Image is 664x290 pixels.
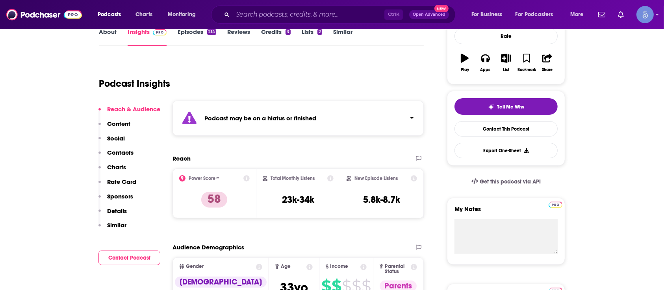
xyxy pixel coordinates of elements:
[537,49,558,77] button: Share
[413,13,445,17] span: Open Advanced
[128,28,167,46] a: InsightsPodchaser Pro
[454,121,558,137] a: Contact This Podcast
[107,207,127,215] p: Details
[497,104,525,110] span: Tell Me Why
[636,6,654,23] span: Logged in as Spiral5-G1
[364,194,401,206] h3: 5.8k-8.7k
[233,8,384,21] input: Search podcasts, credits, & more...
[107,135,125,142] p: Social
[227,28,250,46] a: Reviews
[98,178,136,193] button: Rate Card
[98,120,130,135] button: Content
[434,5,449,12] span: New
[172,101,424,136] section: Click to expand status details
[168,9,196,20] span: Monitoring
[107,105,160,113] p: Reach & Audience
[461,67,469,72] div: Play
[178,28,216,46] a: Episodes214
[98,163,126,178] button: Charts
[107,163,126,171] p: Charts
[107,221,126,229] p: Similar
[286,29,290,35] div: 3
[98,221,126,236] button: Similar
[282,194,314,206] h3: 23k-34k
[466,8,512,21] button: open menu
[454,143,558,158] button: Export One-Sheet
[496,49,516,77] button: List
[130,8,157,21] a: Charts
[549,202,562,208] img: Podchaser Pro
[172,155,191,162] h2: Reach
[516,49,537,77] button: Bookmark
[271,176,315,181] h2: Total Monthly Listens
[175,277,267,288] div: [DEMOGRAPHIC_DATA]
[99,78,170,90] h1: Podcast Insights
[488,104,494,110] img: tell me why sparkle
[595,8,608,21] a: Show notifications dropdown
[186,264,204,269] span: Gender
[385,264,409,274] span: Parental Status
[542,67,553,72] div: Share
[98,105,160,120] button: Reach & Audience
[107,193,133,200] p: Sponsors
[281,264,291,269] span: Age
[107,149,134,156] p: Contacts
[201,192,227,208] p: 58
[172,243,244,251] h2: Audience Demographics
[454,49,475,77] button: Play
[302,28,322,46] a: Lists2
[107,178,136,185] p: Rate Card
[510,8,565,21] button: open menu
[409,10,449,19] button: Open AdvancedNew
[503,67,509,72] div: List
[98,193,133,207] button: Sponsors
[333,28,352,46] a: Similar
[354,176,398,181] h2: New Episode Listens
[570,9,584,20] span: More
[471,9,503,20] span: For Business
[153,29,167,36] img: Podchaser Pro
[454,205,558,219] label: My Notes
[261,28,290,46] a: Credits3
[330,264,349,269] span: Income
[465,172,547,191] a: Get this podcast via API
[98,251,160,265] button: Contact Podcast
[162,8,206,21] button: open menu
[6,7,82,22] img: Podchaser - Follow, Share and Rate Podcasts
[636,6,654,23] button: Show profile menu
[549,200,562,208] a: Pro website
[615,8,627,21] a: Show notifications dropdown
[219,6,463,24] div: Search podcasts, credits, & more...
[516,9,553,20] span: For Podcasters
[98,9,121,20] span: Podcasts
[454,28,558,44] div: Rate
[565,8,594,21] button: open menu
[189,176,219,181] h2: Power Score™
[207,29,216,35] div: 214
[475,49,495,77] button: Apps
[92,8,131,21] button: open menu
[98,207,127,222] button: Details
[480,178,541,185] span: Get this podcast via API
[98,135,125,149] button: Social
[454,98,558,115] button: tell me why sparkleTell Me Why
[517,67,536,72] div: Bookmark
[317,29,322,35] div: 2
[98,149,134,163] button: Contacts
[107,120,130,127] p: Content
[99,28,117,46] a: About
[636,6,654,23] img: User Profile
[384,9,403,20] span: Ctrl K
[135,9,152,20] span: Charts
[480,67,491,72] div: Apps
[204,114,316,122] strong: Podcast may be on a hiatus or finished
